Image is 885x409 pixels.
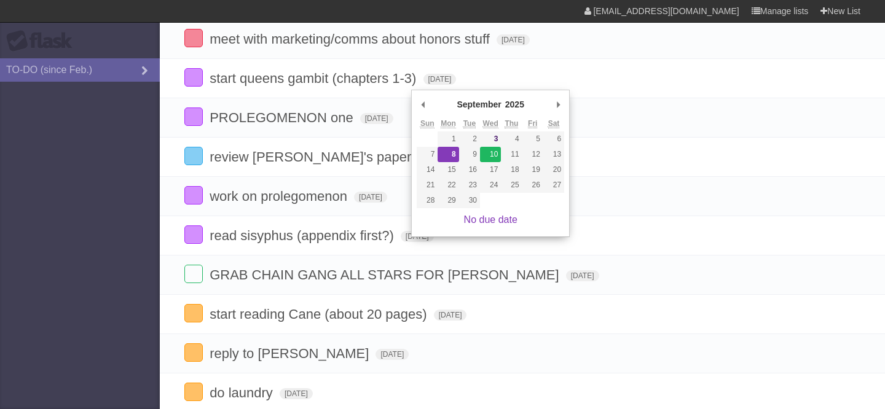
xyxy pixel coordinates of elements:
[210,110,356,125] span: PROLEGOMENON one
[210,71,419,86] span: start queens gambit (chapters 1-3)
[459,193,480,208] button: 30
[438,177,458,193] button: 22
[483,119,498,128] abbr: Wednesday
[423,74,457,85] span: [DATE]
[184,147,203,165] label: Done
[497,34,530,45] span: [DATE]
[543,147,564,162] button: 13
[528,119,537,128] abbr: Friday
[438,147,458,162] button: 8
[401,231,434,242] span: [DATE]
[210,228,397,243] span: read sisyphus (appendix first?)
[438,193,458,208] button: 29
[501,147,522,162] button: 11
[417,147,438,162] button: 7
[376,349,409,360] span: [DATE]
[459,177,480,193] button: 23
[184,383,203,401] label: Done
[480,177,501,193] button: 24
[480,162,501,177] button: 17
[543,162,564,177] button: 20
[463,119,476,128] abbr: Tuesday
[210,189,350,204] span: work on prolegomenon
[441,119,456,128] abbr: Monday
[210,346,372,361] span: reply to [PERSON_NAME]
[522,162,543,177] button: 19
[464,214,517,225] a: No due date
[501,177,522,193] button: 25
[210,267,562,282] span: GRAB CHAIN GANG ALL STARS FOR [PERSON_NAME]
[417,162,438,177] button: 14
[501,162,522,177] button: 18
[210,149,414,165] span: review [PERSON_NAME]'s paper
[417,177,438,193] button: 21
[522,177,543,193] button: 26
[543,177,564,193] button: 27
[552,95,564,114] button: Next Month
[420,119,435,128] abbr: Sunday
[505,119,518,128] abbr: Thursday
[566,270,599,281] span: [DATE]
[184,265,203,283] label: Done
[522,147,543,162] button: 12
[543,131,564,147] button: 6
[503,95,526,114] div: 2025
[280,388,313,399] span: [DATE]
[184,343,203,362] label: Done
[417,193,438,208] button: 28
[459,162,480,177] button: 16
[480,147,501,162] button: 10
[354,192,387,203] span: [DATE]
[480,131,501,147] button: 3
[438,131,458,147] button: 1
[210,306,430,322] span: start reading Cane (about 20 pages)
[184,68,203,87] label: Done
[522,131,543,147] button: 5
[360,113,393,124] span: [DATE]
[438,162,458,177] button: 15
[434,310,467,321] span: [DATE]
[548,119,560,128] abbr: Saturday
[210,385,276,400] span: do laundry
[184,186,203,204] label: Done
[184,107,203,126] label: Done
[184,225,203,244] label: Done
[184,29,203,47] label: Done
[459,147,480,162] button: 9
[459,131,480,147] button: 2
[210,31,493,47] span: meet with marketing/comms about honors stuff
[417,95,429,114] button: Previous Month
[501,131,522,147] button: 4
[455,95,503,114] div: September
[184,304,203,322] label: Done
[6,30,80,52] div: Flask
